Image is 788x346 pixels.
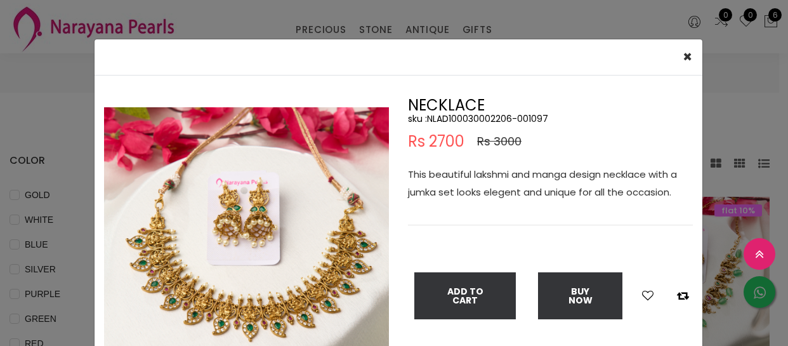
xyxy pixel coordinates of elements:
[408,134,464,149] span: Rs 2700
[673,288,693,304] button: Add to compare
[538,272,622,319] button: Buy Now
[683,46,692,67] span: ×
[477,134,522,149] span: Rs 3000
[414,272,516,319] button: Add To Cart
[638,288,657,304] button: Add to wishlist
[408,98,693,113] h2: NECKLACE
[408,166,693,201] p: This beautiful lakshmi and manga design necklace with a jumka set looks elegent and unique for al...
[408,113,693,124] h5: sku : NLAD100030002206-001097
